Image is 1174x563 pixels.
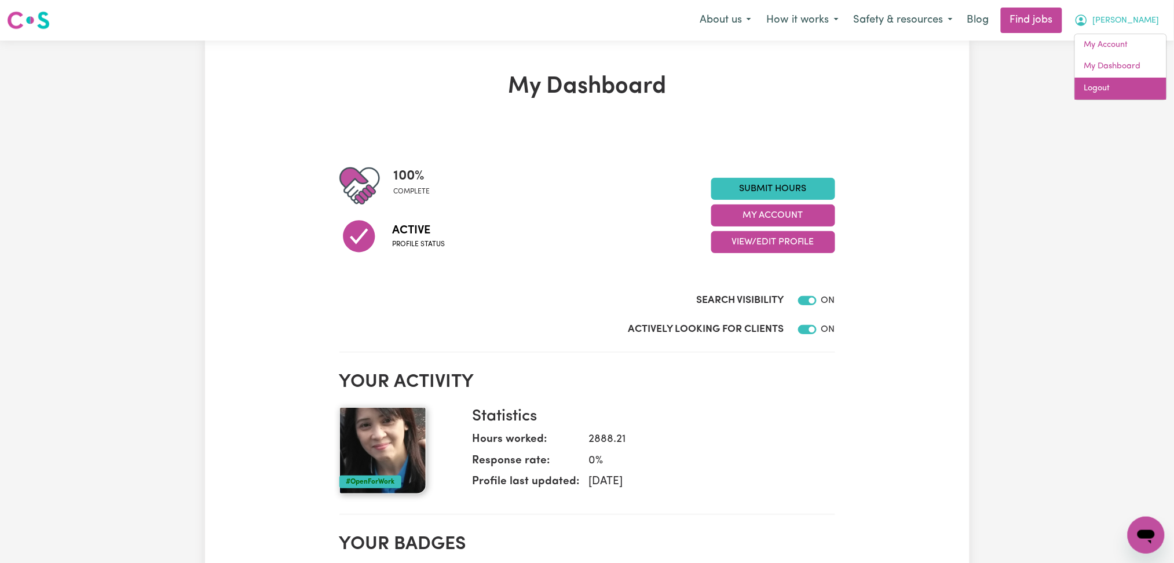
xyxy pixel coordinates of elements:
[393,239,445,250] span: Profile status
[580,432,826,448] dd: 2888.21
[473,474,580,495] dt: Profile last updated:
[711,231,835,253] button: View/Edit Profile
[711,204,835,226] button: My Account
[821,325,835,334] span: ON
[711,178,835,200] a: Submit Hours
[339,73,835,101] h1: My Dashboard
[628,322,784,337] label: Actively Looking for Clients
[1075,56,1166,78] a: My Dashboard
[821,296,835,305] span: ON
[1001,8,1062,33] a: Find jobs
[7,7,50,34] a: Careseekers logo
[692,8,759,32] button: About us
[1074,34,1167,100] div: My Account
[473,407,826,427] h3: Statistics
[394,187,430,197] span: complete
[759,8,846,32] button: How it works
[846,8,960,32] button: Safety & resources
[339,407,426,494] img: Your profile picture
[7,10,50,31] img: Careseekers logo
[339,371,835,393] h2: Your activity
[339,476,401,488] div: #OpenForWork
[580,474,826,491] dd: [DATE]
[473,453,580,474] dt: Response rate:
[394,166,440,206] div: Profile completeness: 100%
[473,432,580,453] dt: Hours worked:
[1075,34,1166,56] a: My Account
[1093,14,1160,27] span: [PERSON_NAME]
[1067,8,1167,32] button: My Account
[1075,78,1166,100] a: Logout
[394,166,430,187] span: 100 %
[580,453,826,470] dd: 0 %
[697,293,784,308] label: Search Visibility
[1128,517,1165,554] iframe: Button to launch messaging window
[960,8,996,33] a: Blog
[393,222,445,239] span: Active
[339,533,835,555] h2: Your badges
